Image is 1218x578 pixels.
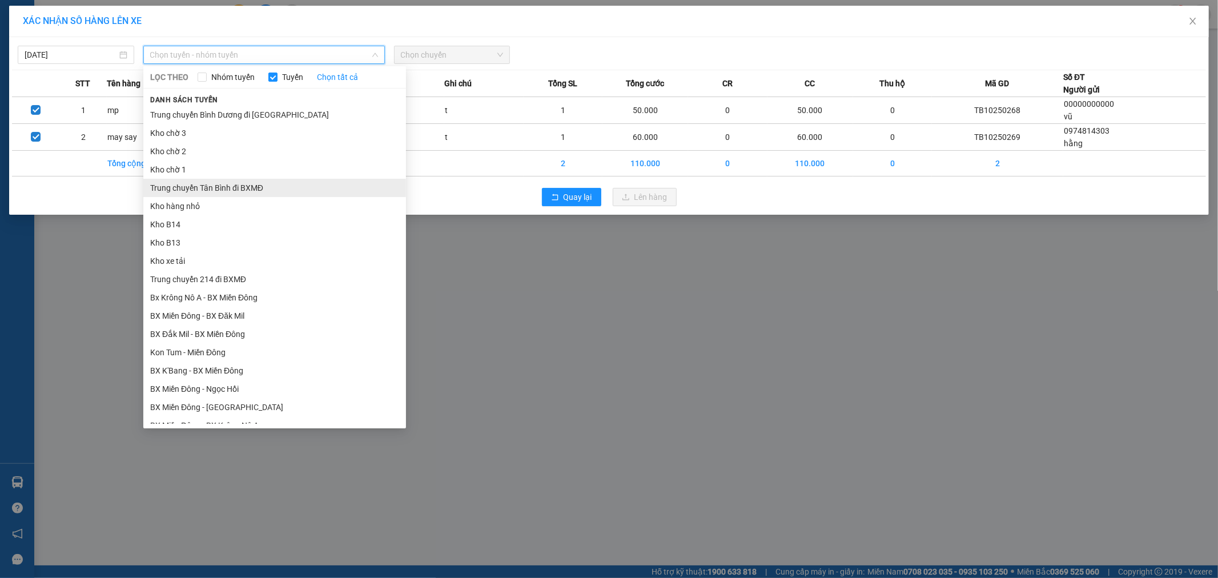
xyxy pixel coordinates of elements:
[1064,139,1083,148] span: hằng
[143,270,406,288] li: Trung chuyển 214 đi BXMĐ
[143,325,406,343] li: BX Đắk Mil - BX Miền Đông
[1188,17,1197,26] span: close
[767,124,853,151] td: 60.000
[143,362,406,380] li: BX K'Bang - BX Miền Đông
[1064,112,1072,121] span: vũ
[143,343,406,362] li: Kon Tum - Miền Đông
[602,151,688,176] td: 110.000
[143,95,225,105] span: Danh sách tuyến
[444,124,524,151] td: t
[722,77,733,90] span: CR
[444,97,524,124] td: t
[23,15,142,26] span: XÁC NHẬN SỐ HÀNG LÊN XE
[1064,126,1110,135] span: 0974814303
[853,124,932,151] td: 0
[932,124,1063,151] td: TB10250269
[767,151,853,176] td: 110.000
[25,49,117,61] input: 14/10/2025
[75,77,90,90] span: STT
[207,71,259,83] span: Nhóm tuyến
[143,215,406,234] li: Kho B14
[143,252,406,270] li: Kho xe tải
[1064,99,1114,109] span: 00000000000
[524,97,603,124] td: 1
[143,307,406,325] li: BX Miền Đông - BX Đăk Mil
[805,77,815,90] span: CC
[59,124,107,151] td: 2
[143,106,406,124] li: Trung chuyển Bình Dương đi [GEOGRAPHIC_DATA]
[1177,6,1209,38] button: Close
[143,234,406,252] li: Kho B13
[143,416,406,435] li: BX Miền Đông - BX Krông Nô A
[688,97,767,124] td: 0
[143,160,406,179] li: Kho chờ 1
[542,188,601,206] button: rollbackQuay lại
[932,97,1063,124] td: TB10250268
[143,142,406,160] li: Kho chờ 2
[524,151,603,176] td: 2
[986,77,1010,90] span: Mã GD
[932,151,1063,176] td: 2
[107,97,186,124] td: mp
[143,124,406,142] li: Kho chờ 3
[278,71,308,83] span: Tuyến
[150,71,188,83] span: LỌC THEO
[602,97,688,124] td: 50.000
[143,288,406,307] li: Bx Krông Nô A - BX Miền Đông
[372,51,379,58] span: down
[551,193,559,202] span: rollback
[853,151,932,176] td: 0
[59,97,107,124] td: 1
[143,197,406,215] li: Kho hàng nhỏ
[688,124,767,151] td: 0
[564,191,592,203] span: Quay lại
[548,77,577,90] span: Tổng SL
[317,71,358,83] a: Chọn tất cả
[767,97,853,124] td: 50.000
[626,77,664,90] span: Tổng cước
[879,77,905,90] span: Thu hộ
[107,151,186,176] td: Tổng cộng
[143,380,406,398] li: BX Miền Đông - Ngọc Hồi
[444,77,472,90] span: Ghi chú
[602,124,688,151] td: 60.000
[107,124,186,151] td: may say
[524,124,603,151] td: 1
[150,46,378,63] span: Chọn tuyến - nhóm tuyến
[401,46,504,63] span: Chọn chuyến
[143,398,406,416] li: BX Miền Đông - [GEOGRAPHIC_DATA]
[613,188,677,206] button: uploadLên hàng
[853,97,932,124] td: 0
[688,151,767,176] td: 0
[1063,71,1100,96] div: Số ĐT Người gửi
[143,179,406,197] li: Trung chuyển Tân Bình đi BXMĐ
[107,77,140,90] span: Tên hàng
